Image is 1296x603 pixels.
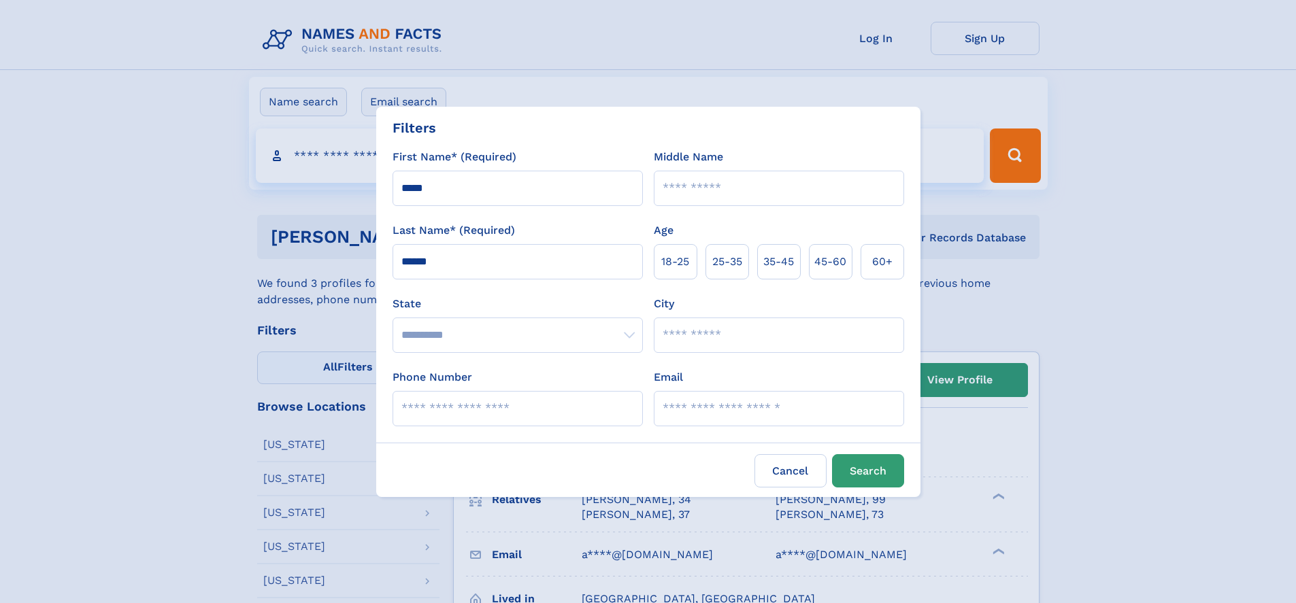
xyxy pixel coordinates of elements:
label: Cancel [754,454,827,487]
span: 25‑35 [712,254,742,270]
span: 35‑45 [763,254,794,270]
label: Middle Name [654,149,723,165]
label: Last Name* (Required) [393,222,515,239]
label: Email [654,369,683,385]
span: 60+ [872,254,893,270]
label: State [393,296,643,312]
span: 45‑60 [814,254,846,270]
label: Phone Number [393,369,472,385]
label: Age [654,222,674,239]
label: City [654,296,674,312]
span: 18‑25 [661,254,689,270]
div: Filters [393,118,436,138]
label: First Name* (Required) [393,149,516,165]
button: Search [832,454,904,487]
